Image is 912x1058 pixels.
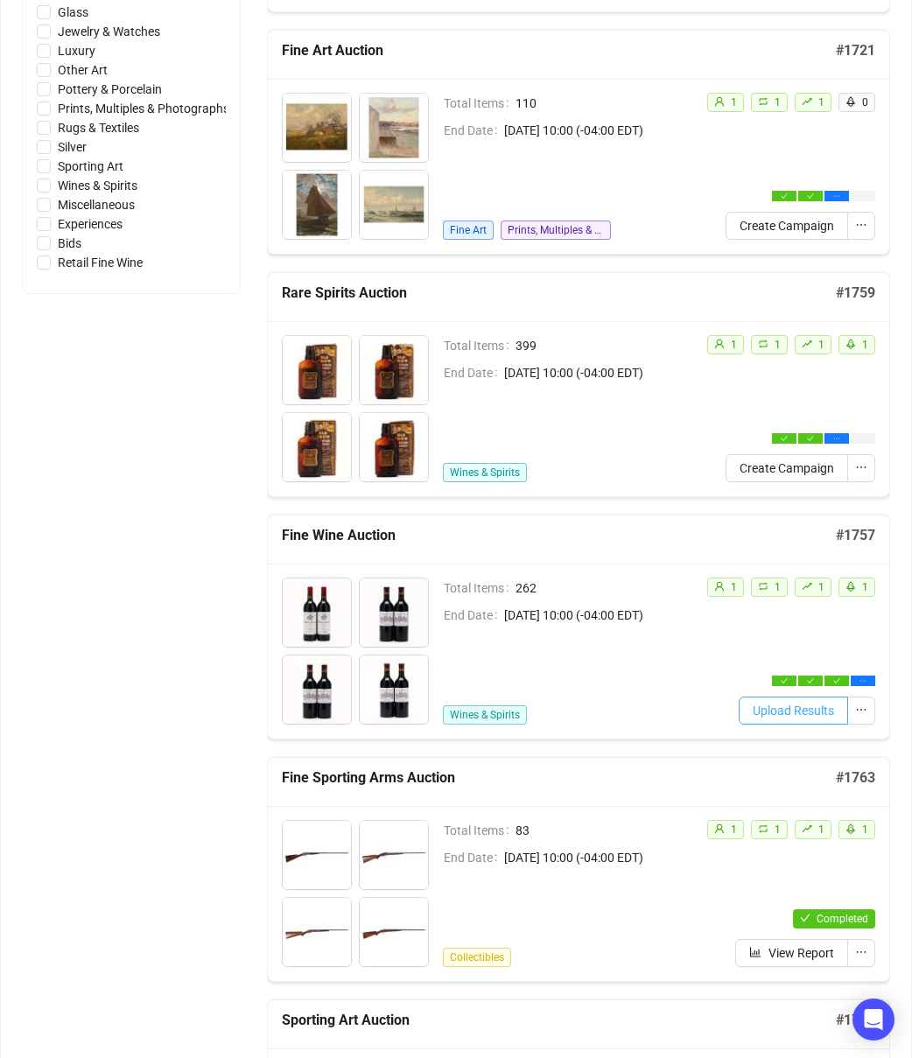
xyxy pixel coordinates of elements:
span: check [807,677,814,684]
span: Jewelry & Watches [51,22,167,41]
span: check [807,193,814,200]
span: 1 [818,581,824,593]
span: Total Items [444,94,516,113]
span: user [714,339,725,349]
span: retweet [758,823,768,834]
span: check [781,435,788,442]
span: Fine Art [443,221,494,240]
a: Fine Sporting Arms Auction#1763Total Items83End Date[DATE] 10:00 (-04:00 EDT)Collectiblesuser1ret... [267,757,890,982]
span: Sporting Art [51,157,130,176]
span: check [833,677,840,684]
span: 1 [775,823,781,836]
span: Create Campaign [740,459,834,478]
span: Create Campaign [740,216,834,235]
a: Fine Wine Auction#1757Total Items262End Date[DATE] 10:00 (-04:00 EDT)Wines & Spiritsuser1retweet1... [267,515,890,739]
span: Rugs & Textiles [51,118,146,137]
span: 83 [516,821,707,840]
span: user [714,581,725,592]
span: ellipsis [855,219,867,231]
h5: # 1763 [836,767,875,788]
span: 1 [862,581,868,593]
span: End Date [444,606,504,625]
span: Glass [51,3,95,22]
span: 1 [818,823,824,836]
h5: # 1759 [836,283,875,304]
span: bar-chart [749,946,761,958]
img: 1002_1.jpg [360,821,428,889]
span: Retail Fine Wine [51,253,150,272]
img: 8001_1.jpg [283,336,351,404]
img: 7004_1.jpg [360,655,428,724]
a: Rare Spirits Auction#1759Total Items399End Date[DATE] 10:00 (-04:00 EDT)Wines & Spiritsuser1retwe... [267,272,890,497]
span: Total Items [444,821,516,840]
img: 1001_1.jpg [283,821,351,889]
span: Other Art [51,60,115,80]
img: 3003_1.jpg [283,171,351,239]
span: 1 [862,339,868,351]
span: 1 [731,581,737,593]
h5: # 1721 [836,40,875,61]
span: check [800,913,810,923]
h5: Fine Sporting Arms Auction [282,767,836,788]
span: 1 [775,339,781,351]
span: ellipsis [833,435,840,442]
h5: # 1761 [836,1010,875,1031]
img: 1003_1.jpg [283,898,351,966]
span: Total Items [444,336,516,355]
span: check [807,435,814,442]
span: Prints, Multiples & Photographs [51,99,236,118]
h5: Fine Art Auction [282,40,836,61]
span: ellipsis [855,704,867,716]
span: Pottery & Porcelain [51,80,169,99]
span: 1 [775,581,781,593]
span: 110 [516,94,707,113]
span: ellipsis [855,946,867,958]
img: 3001_1.jpg [283,94,351,162]
span: ellipsis [833,193,840,200]
span: Miscellaneous [51,195,142,214]
img: 1004_1.jpg [360,898,428,966]
button: View Report [735,939,848,967]
span: 1 [731,823,737,836]
span: View Report [768,943,834,963]
span: rocket [845,339,856,349]
span: Wines & Spirits [51,176,144,195]
span: rise [802,339,812,349]
img: 7003_1.jpg [283,655,351,724]
span: Wines & Spirits [443,463,527,482]
span: Wines & Spirits [443,705,527,725]
span: 0 [862,96,868,109]
span: 1 [818,96,824,109]
span: Silver [51,137,94,157]
span: 1 [775,96,781,109]
img: 8003_1.jpg [283,413,351,481]
img: 7002_1.jpg [360,578,428,647]
span: [DATE] 10:00 (-04:00 EDT) [504,363,707,382]
button: Create Campaign [726,454,848,482]
span: End Date [444,848,504,867]
span: rise [802,823,812,834]
button: Upload Results [739,697,848,725]
button: Create Campaign [726,212,848,240]
span: 262 [516,578,707,598]
span: 1 [862,823,868,836]
span: Luxury [51,41,102,60]
span: ellipsis [859,677,866,684]
img: 8004_1.jpg [360,413,428,481]
span: End Date [444,121,504,140]
span: Prints, Multiples & Photographs [501,221,611,240]
span: rocket [845,96,856,107]
span: End Date [444,363,504,382]
h5: # 1757 [836,525,875,546]
span: check [781,193,788,200]
span: retweet [758,339,768,349]
span: Total Items [444,578,516,598]
img: 7001_1.jpg [283,578,351,647]
h5: Rare Spirits Auction [282,283,836,304]
span: 1 [731,339,737,351]
h5: Sporting Art Auction [282,1010,836,1031]
span: 399 [516,336,707,355]
span: 1 [731,96,737,109]
span: rise [802,96,812,107]
span: retweet [758,96,768,107]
